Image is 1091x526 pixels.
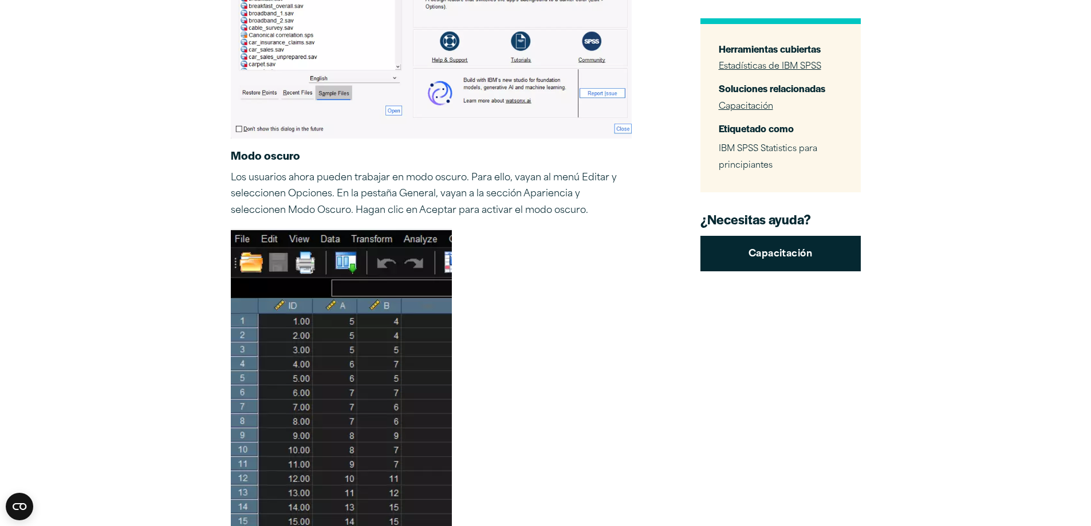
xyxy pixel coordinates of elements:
[700,210,811,228] font: ¿Necesitas ayuda?
[700,236,861,271] a: Capacitación
[719,145,817,170] font: IBM SPSS Statistics para principiantes
[719,81,825,95] font: Soluciones relacionadas
[231,147,300,163] font: Modo oscuro
[719,62,821,71] a: Estadísticas de IBM SPSS
[719,102,773,111] a: Capacitación
[6,493,33,520] button: Open CMP widget
[231,173,617,216] font: Los usuarios ahora pueden trabajar en modo oscuro. Para ello, vayan al menú Editar y seleccionen ...
[719,42,821,56] font: Herramientas cubiertas
[749,250,813,259] font: Capacitación
[719,121,794,135] font: Etiquetado como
